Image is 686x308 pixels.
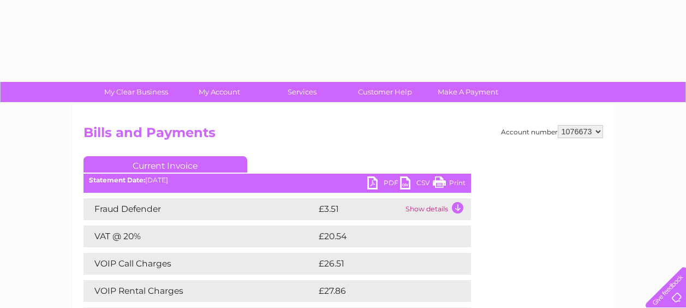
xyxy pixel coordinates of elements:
td: VAT @ 20% [83,226,316,247]
a: Services [257,82,347,102]
b: Statement Date: [89,176,145,184]
td: £20.54 [316,226,449,247]
div: Account number [501,125,603,138]
td: Fraud Defender [83,198,316,220]
a: CSV [400,176,433,192]
a: PDF [367,176,400,192]
a: Print [433,176,466,192]
div: [DATE] [83,176,471,184]
td: VOIP Call Charges [83,253,316,275]
a: Current Invoice [83,156,247,173]
a: Customer Help [340,82,430,102]
a: My Clear Business [91,82,181,102]
td: £27.86 [316,280,449,302]
td: VOIP Rental Charges [83,280,316,302]
td: Show details [403,198,471,220]
h2: Bills and Payments [83,125,603,146]
a: My Account [174,82,264,102]
td: £26.51 [316,253,448,275]
td: £3.51 [316,198,403,220]
a: Make A Payment [423,82,513,102]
